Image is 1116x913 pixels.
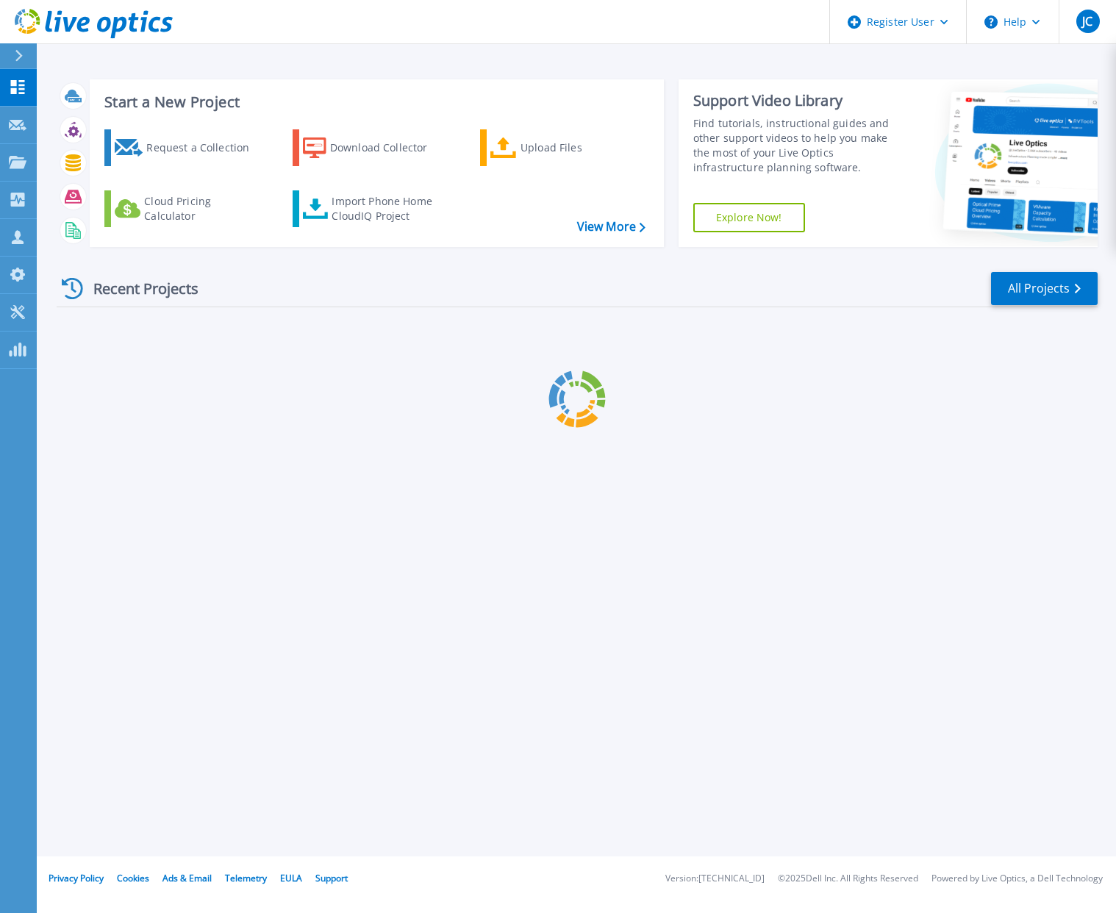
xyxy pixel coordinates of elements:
a: All Projects [991,272,1098,305]
h3: Start a New Project [104,94,645,110]
a: EULA [280,872,302,884]
div: Download Collector [330,133,448,162]
li: Powered by Live Optics, a Dell Technology [931,874,1103,884]
a: Ads & Email [162,872,212,884]
a: Request a Collection [104,129,268,166]
a: Support [315,872,348,884]
li: © 2025 Dell Inc. All Rights Reserved [778,874,918,884]
div: Support Video Library [693,91,904,110]
div: Request a Collection [146,133,264,162]
a: Telemetry [225,872,267,884]
div: Upload Files [521,133,638,162]
a: View More [577,220,645,234]
a: Cloud Pricing Calculator [104,190,268,227]
div: Find tutorials, instructional guides and other support videos to help you make the most of your L... [693,116,904,175]
div: Cloud Pricing Calculator [144,194,262,223]
a: Explore Now! [693,203,805,232]
div: Import Phone Home CloudIQ Project [332,194,446,223]
a: Download Collector [293,129,457,166]
span: JC [1082,15,1092,27]
a: Upload Files [480,129,644,166]
li: Version: [TECHNICAL_ID] [665,874,765,884]
div: Recent Projects [57,271,218,307]
a: Privacy Policy [49,872,104,884]
a: Cookies [117,872,149,884]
